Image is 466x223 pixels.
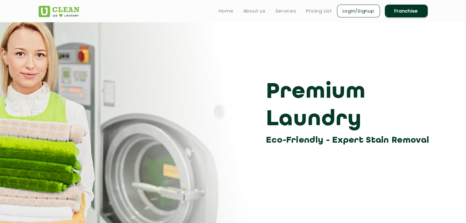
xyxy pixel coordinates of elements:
a: Login/Signup [337,5,380,17]
a: Services [275,7,296,15]
h3: Premium Laundry [266,79,432,133]
a: Franchise [385,5,428,17]
a: Pricing List [306,7,332,15]
a: About us [243,7,266,15]
img: UClean Laundry and Dry Cleaning [39,6,79,17]
h3: Eco-Friendly - Expert Stain Removal [266,133,432,147]
a: Home [219,7,233,15]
